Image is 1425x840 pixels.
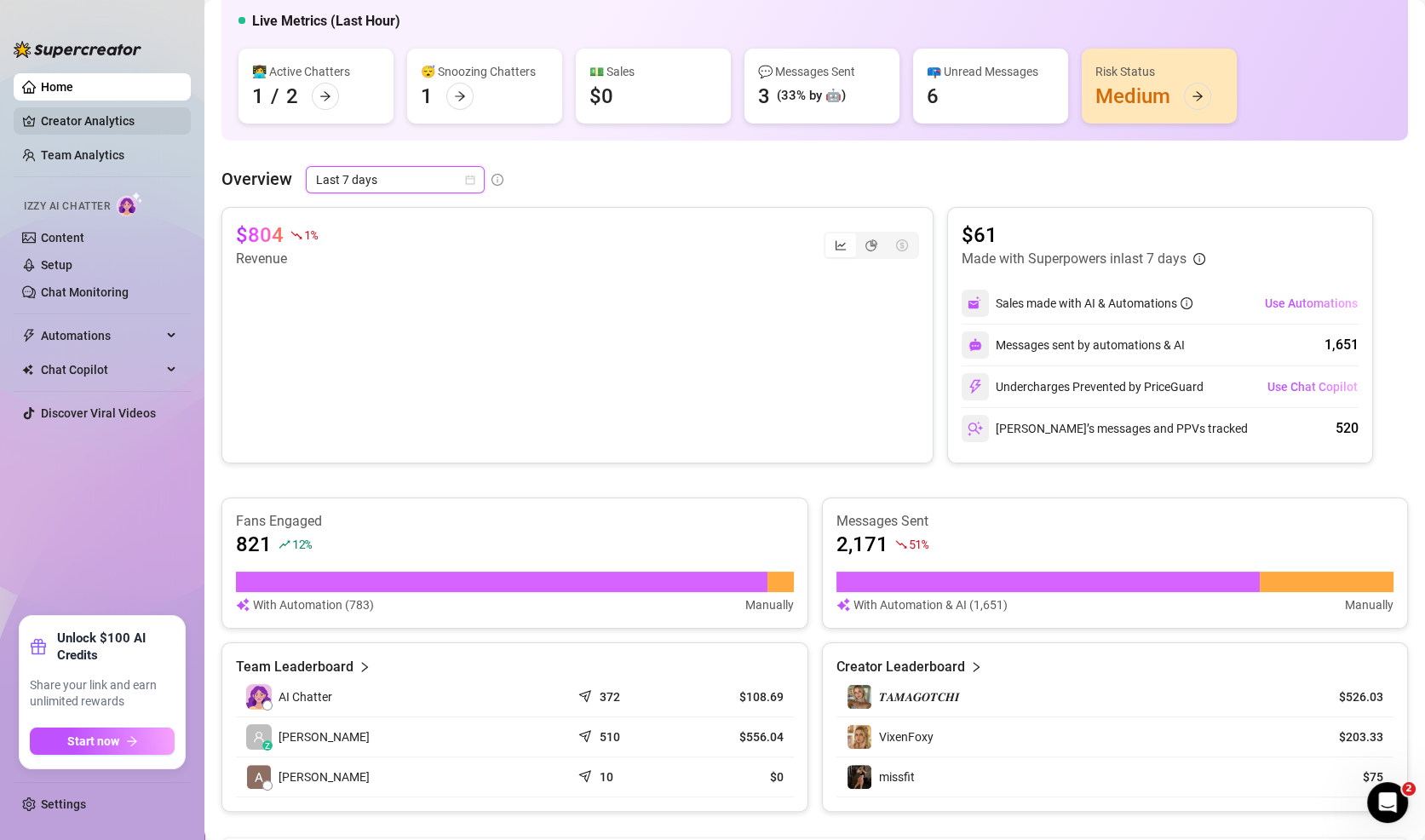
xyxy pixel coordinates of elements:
[290,229,302,241] span: fall
[745,595,794,614] article: Manually
[465,175,475,185] span: calendar
[491,174,503,186] span: info-circle
[848,765,871,789] img: missfit
[1367,782,1408,823] iframe: Intercom live chat
[962,415,1248,442] div: [PERSON_NAME]’s messages and PPVs tracked
[836,595,850,614] img: svg%3e
[895,538,907,550] span: fall
[236,595,250,614] img: svg%3e
[865,239,877,251] span: pie-chart
[1345,595,1393,614] article: Manually
[848,685,871,709] img: 𝑻𝑨𝑴𝑨𝑮𝑶𝑻𝑪𝑯𝑰
[41,231,84,245] a: Content
[30,638,47,655] span: gift
[279,768,370,786] span: [PERSON_NAME]
[359,657,371,677] span: right
[1192,90,1204,102] span: arrow-right
[41,356,162,383] span: Chat Copilot
[758,62,886,81] div: 💬 Messages Sent
[236,249,317,269] article: Revenue
[927,62,1054,81] div: 📪 Unread Messages
[968,421,983,436] img: svg%3e
[126,735,138,747] span: arrow-right
[968,379,983,394] img: svg%3e
[879,730,934,744] span: VixenFoxy
[1265,296,1358,310] span: Use Automations
[252,83,264,110] div: 1
[1267,380,1358,394] span: Use Chat Copilot
[304,227,317,243] span: 1 %
[879,690,960,704] span: 𝑻𝑨𝑴𝑨𝑮𝑶𝑻𝑪𝑯𝑰
[421,62,549,81] div: 😴 Snoozing Chatters
[996,294,1192,313] div: Sales made with AI & Automations
[1306,688,1383,705] article: $526.03
[853,595,1008,614] article: With Automation & AI (1,651)
[252,11,400,32] h5: Live Metrics (Last Hour)
[236,531,272,558] article: 821
[962,249,1187,269] article: Made with Superpowers in last 7 days
[758,83,770,110] div: 3
[316,167,474,193] span: Last 7 days
[41,80,73,94] a: Home
[279,728,370,746] span: [PERSON_NAME]
[692,728,784,745] article: $556.04
[896,239,908,251] span: dollar-circle
[252,62,380,81] div: 👩‍💻 Active Chatters
[292,536,312,552] span: 12 %
[692,688,784,705] article: $108.69
[692,768,784,785] article: $0
[279,538,290,550] span: rise
[962,373,1204,400] div: Undercharges Prevented by PriceGuard
[600,768,613,785] article: 10
[421,83,433,110] div: 1
[253,731,265,743] span: user
[909,536,928,552] span: 51 %
[600,688,620,705] article: 372
[22,364,33,376] img: Chat Copilot
[836,657,965,677] article: Creator Leaderboard
[1095,62,1223,81] div: Risk Status
[1324,335,1359,355] div: 1,651
[41,285,129,299] a: Chat Monitoring
[1193,253,1205,265] span: info-circle
[970,657,982,677] span: right
[927,83,939,110] div: 6
[117,192,143,216] img: AI Chatter
[41,107,177,135] a: Creator Analytics
[30,677,175,711] span: Share your link and earn unlimited rewards
[22,329,36,342] span: thunderbolt
[835,239,847,251] span: line-chart
[262,740,273,751] div: z
[236,512,794,531] article: Fans Engaged
[578,726,595,743] span: send
[41,406,156,420] a: Discover Viral Videos
[962,331,1185,359] div: Messages sent by automations & AI
[57,630,175,664] strong: Unlock $100 AI Credits
[589,62,717,81] div: 💵 Sales
[41,797,86,811] a: Settings
[578,766,595,783] span: send
[836,512,1394,531] article: Messages Sent
[30,728,175,755] button: Start nowarrow-right
[319,90,331,102] span: arrow-right
[236,657,353,677] article: Team Leaderboard
[279,688,332,706] span: AI Chatter
[246,684,272,710] img: izzy-ai-chatter-avatar-DDCN_rTZ.svg
[1181,297,1192,309] span: info-circle
[777,86,846,106] div: (33% by 🤖)
[41,148,124,162] a: Team Analytics
[879,770,915,784] span: missfit
[824,232,919,259] div: segmented control
[962,222,1205,249] article: $61
[968,296,983,311] img: svg%3e
[247,765,271,789] img: AVI KATZ
[286,83,298,110] div: 2
[968,338,982,352] img: svg%3e
[41,322,162,349] span: Automations
[221,166,292,192] article: Overview
[41,258,72,272] a: Setup
[1306,728,1383,745] article: $203.33
[600,728,620,745] article: 510
[1267,373,1359,400] button: Use Chat Copilot
[1264,290,1359,317] button: Use Automations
